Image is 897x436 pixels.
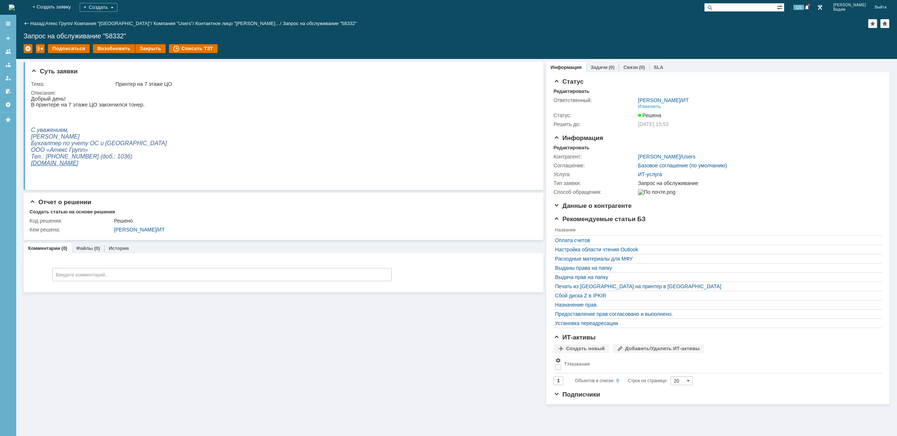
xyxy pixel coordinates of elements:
a: Информация [551,64,582,70]
a: Базовое соглашение (по умолчанию) [638,163,727,168]
div: Соглашение: [554,163,637,168]
div: Услуга: [554,171,637,177]
a: Перейти в интерфейс администратора [815,3,824,12]
div: Удалить [24,44,32,53]
a: Users [682,154,696,160]
div: Код решения: [30,218,112,224]
a: [PERSON_NAME] [638,154,680,160]
div: Работа с массовостью [36,44,45,53]
div: / [638,154,696,160]
div: Создать [80,3,117,12]
a: Мои согласования [2,86,14,97]
div: Тема: [31,81,114,87]
div: Редактировать [554,88,589,94]
a: Настройки [2,99,14,111]
div: Добавить в избранное [868,19,877,28]
div: Контрагент: [554,154,637,160]
div: Запрос на обслуживание "58332" [283,21,357,26]
a: ИТ [682,97,689,103]
div: Название [568,361,590,367]
div: Решить до: [554,121,637,127]
div: Статус: [554,112,637,118]
a: Оплата счетов [555,237,877,243]
div: (0) [94,245,100,251]
a: SLA [654,64,663,70]
a: [PERSON_NAME] [114,227,156,233]
div: Кем решена: [30,227,112,233]
span: Суть заявки [31,68,77,75]
div: Запрос на обслуживание [638,180,877,186]
span: Рекомендуемые статьи БЗ [554,216,646,223]
div: / [153,21,195,26]
a: Заявки на командах [2,46,14,57]
a: [PERSON_NAME] [638,97,680,103]
span: Решена [638,112,661,118]
span: Вадим [833,7,866,12]
span: [PERSON_NAME] [833,3,866,7]
th: Название [562,356,879,373]
span: Расширенный поиск [777,3,784,10]
div: Тип заявки: [554,180,637,186]
div: Сделать домашней страницей [880,19,889,28]
a: ИТ-услуга [638,171,662,177]
div: Способ обращения: [554,189,637,195]
a: Выдача прав на папку [555,274,877,280]
a: Расходные материалы для МФУ [555,256,877,262]
span: ИТ-активы [554,334,596,341]
a: Перейти на домашнюю страницу [9,4,15,10]
span: Отчет о решении [30,199,91,206]
span: [DATE] 15:53 [638,121,669,127]
span: Данные о контрагенте [554,202,632,209]
a: Печать из [GEOGRAPHIC_DATA] на принтер в [GEOGRAPHIC_DATA] [555,283,877,289]
span: Объектов в списке: [575,378,614,383]
div: Ответственный: [554,97,637,103]
div: Описание: [31,90,532,96]
div: Редактировать [554,145,589,151]
a: Предоставление прав согласовано и выполнено. [555,311,877,317]
span: Информация [554,135,603,142]
div: Создать статью на основе решения [30,209,115,215]
div: Решено [114,218,531,224]
a: История [109,245,129,251]
a: Мои заявки [2,72,14,84]
th: Название [554,226,879,236]
div: (0) [62,245,67,251]
a: Настройка области чтения Outlook [555,247,877,252]
span: 121 [793,5,804,10]
div: Запрос на обслуживание "58332" [24,32,890,40]
a: Назначение прав. [555,302,877,308]
a: Связи [623,64,638,70]
a: Компания "Users" [153,21,193,26]
a: Компания "[GEOGRAPHIC_DATA]" [74,21,151,26]
a: Установка переадресации [555,320,877,326]
div: 0 [617,376,619,385]
div: | [44,20,45,26]
div: / [45,21,75,26]
a: Сбой диска Z в IPKIR [555,293,877,299]
div: Изменить [638,104,661,109]
a: Создать заявку [2,32,14,44]
a: Выданы права на папку [555,265,877,271]
a: Файлы [76,245,93,251]
a: Назад [30,21,44,26]
div: / [74,21,153,26]
i: Строк на странице: [575,376,668,385]
img: По почте.png [638,189,675,195]
a: Задачи [591,64,607,70]
a: ИТ [158,227,165,233]
span: Статус [554,78,583,85]
span: Настройки [555,357,561,363]
div: (0) [639,64,645,70]
a: Заявки в моей ответственности [2,59,14,71]
div: / [195,21,283,26]
a: Комментарии [28,245,60,251]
